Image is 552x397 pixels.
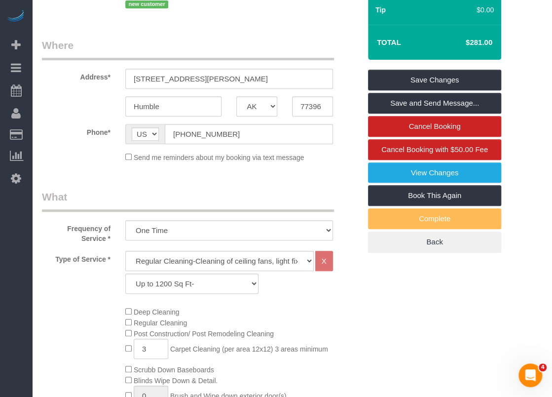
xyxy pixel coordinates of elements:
span: Carpet Cleaning (per area 12x12) 3 areas minimum [170,345,328,353]
input: Phone* [165,124,333,144]
a: View Changes [368,162,501,183]
label: Phone* [35,124,118,137]
label: Address* [35,69,118,82]
label: Type of Service * [35,251,118,264]
a: Back [368,232,501,252]
h4: $281.00 [436,39,492,47]
legend: What [42,190,334,212]
span: Post Construction/ Post Remodeling Cleaning [134,330,274,338]
span: Regular Cleaning [134,319,187,327]
span: Blinds Wipe Down & Detail. [134,377,218,385]
img: Automaid Logo [6,10,26,24]
span: Deep Cleaning [134,308,180,316]
iframe: Intercom live chat [518,363,542,387]
legend: Where [42,38,334,60]
label: Tip [375,5,386,15]
span: Cancel Booking with $50.00 Fee [381,145,488,154]
a: Cancel Booking with $50.00 Fee [368,139,501,160]
span: Scrubb Down Baseboards [134,366,214,374]
input: City* [125,96,221,117]
span: Send me reminders about my booking via text message [134,154,304,161]
a: Cancel Booking [368,116,501,137]
span: new customer [125,0,168,8]
a: Save Changes [368,70,501,90]
input: Zip Code* [292,96,333,117]
div: $0.00 [447,5,494,15]
label: Frequency of Service * [35,220,118,243]
span: 4 [539,363,547,371]
a: Save and Send Message... [368,93,501,114]
a: Book This Again [368,185,501,206]
strong: Total [377,38,401,46]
